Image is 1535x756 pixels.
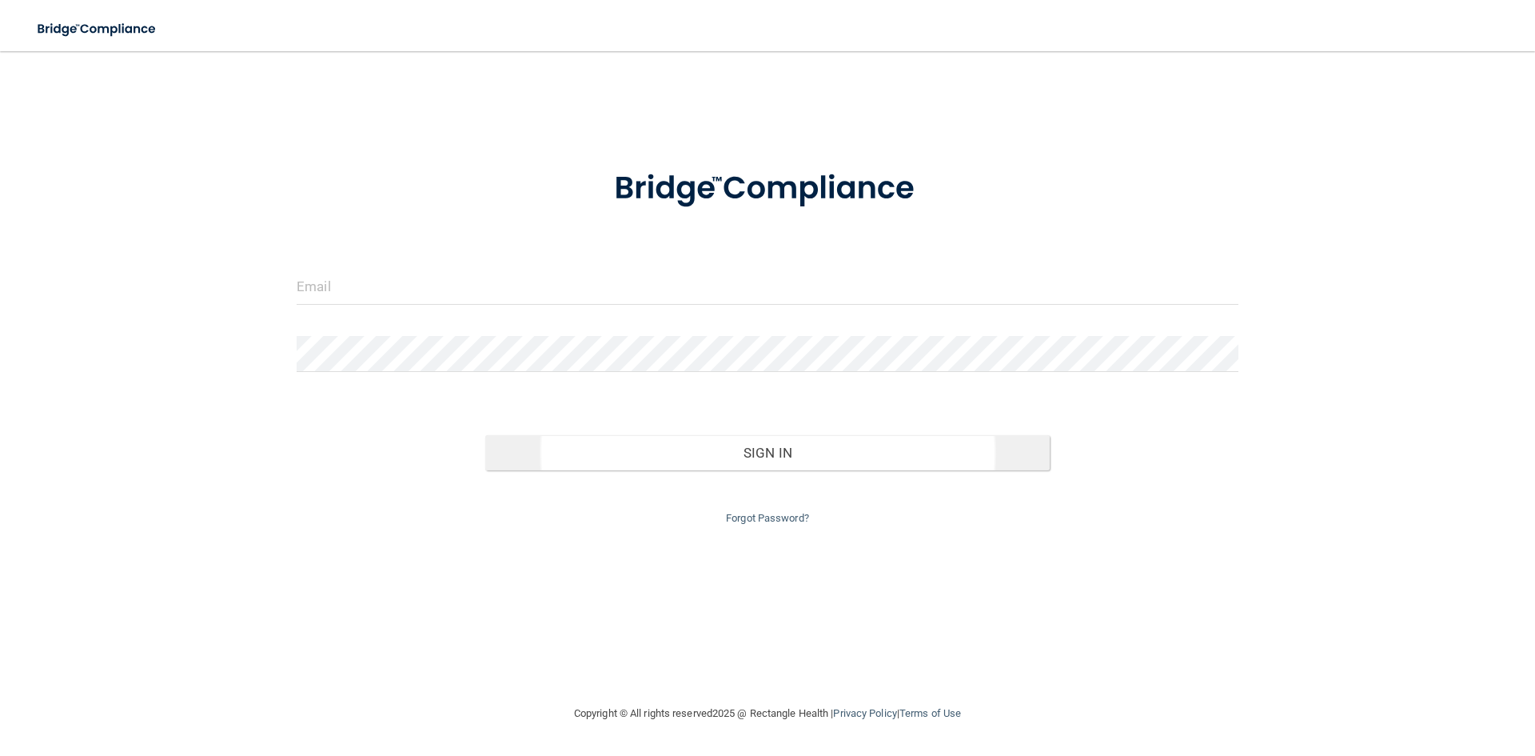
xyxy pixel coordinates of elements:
[297,269,1238,305] input: Email
[899,707,961,719] a: Terms of Use
[485,435,1051,470] button: Sign In
[581,147,954,230] img: bridge_compliance_login_screen.278c3ca4.svg
[833,707,896,719] a: Privacy Policy
[24,13,171,46] img: bridge_compliance_login_screen.278c3ca4.svg
[726,512,809,524] a: Forgot Password?
[476,688,1059,739] div: Copyright © All rights reserved 2025 @ Rectangle Health | |
[1258,642,1516,706] iframe: Drift Widget Chat Controller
